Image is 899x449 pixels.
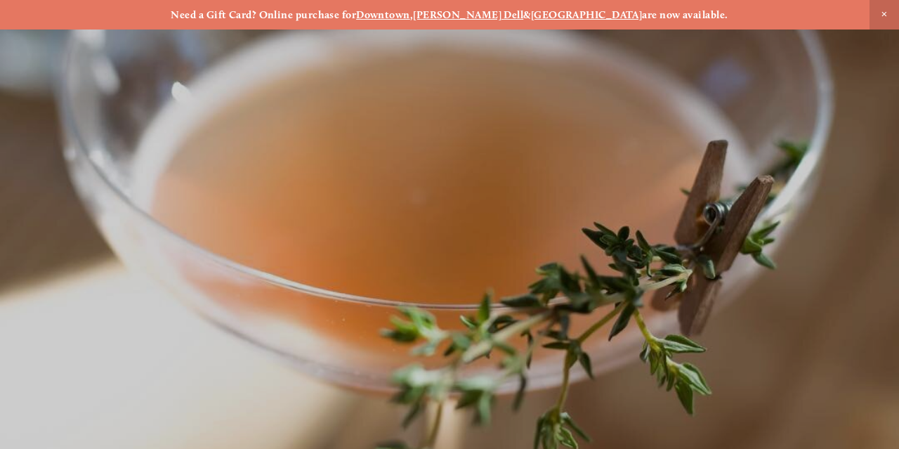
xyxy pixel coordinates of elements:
strong: are now available. [642,8,728,21]
strong: & [523,8,530,21]
a: [GEOGRAPHIC_DATA] [531,8,643,21]
a: [PERSON_NAME] Dell [413,8,523,21]
strong: , [410,8,413,21]
a: Downtown [356,8,410,21]
strong: Need a Gift Card? Online purchase for [171,8,356,21]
